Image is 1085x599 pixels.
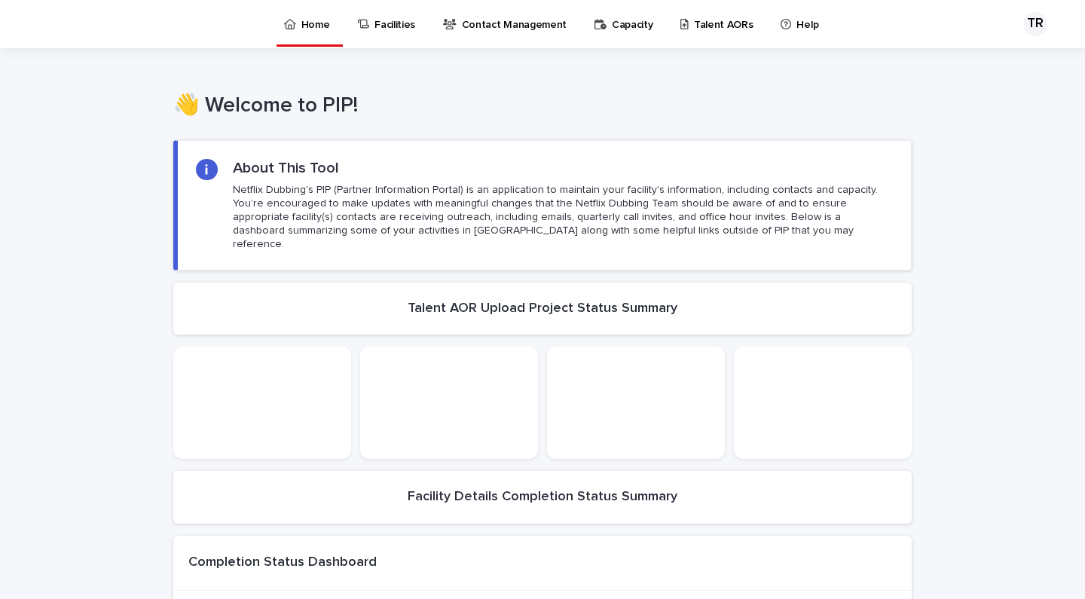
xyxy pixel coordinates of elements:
p: Netflix Dubbing's PIP (Partner Information Portal) is an application to maintain your facility's ... [233,183,893,252]
h2: Talent AOR Upload Project Status Summary [408,301,677,317]
h1: 👋 Welcome to PIP! [173,93,912,119]
h1: Completion Status Dashboard [188,555,377,571]
h2: Facility Details Completion Status Summary [408,489,677,506]
h2: About This Tool [233,159,339,177]
div: TR [1023,12,1047,36]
